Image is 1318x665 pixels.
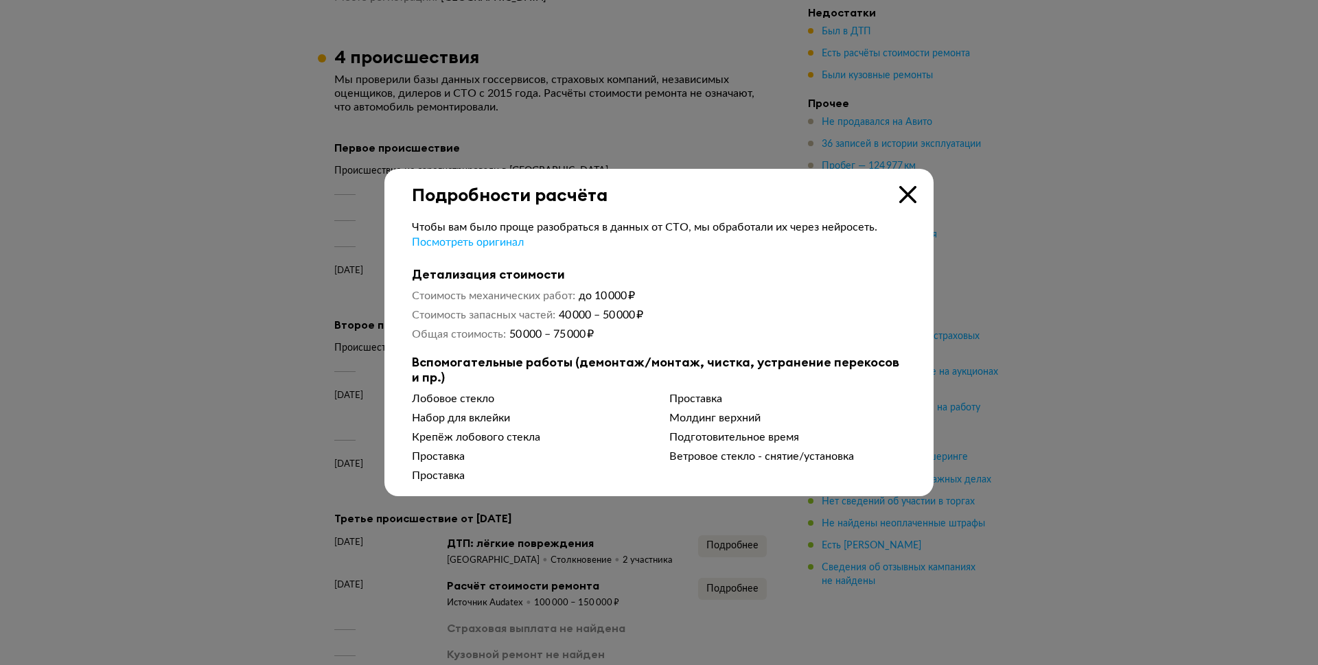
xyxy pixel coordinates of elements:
[412,308,555,322] dt: Стоимость запасных частей
[669,411,906,425] div: Молдинг верхний
[412,392,649,406] div: Лобовое стекло
[412,267,906,282] b: Детализация стоимости
[509,329,594,340] span: 50 000 – 75 000 ₽
[669,392,906,406] div: Проставка
[412,237,524,248] span: Посмотреть оригинал
[412,469,649,482] div: Проставка
[669,450,906,463] div: Ветровое стекло - снятие/установка
[412,222,877,233] span: Чтобы вам было проще разобраться в данных от СТО, мы обработали их через нейросеть.
[669,430,906,444] div: Подготовительное время
[559,310,643,320] span: 40 000 – 50 000 ₽
[412,289,575,303] dt: Стоимость механических работ
[412,411,649,425] div: Набор для вклейки
[412,450,649,463] div: Проставка
[412,355,906,385] b: Вспомогательные работы (демонтаж/монтаж, чистка, устранение перекосов и пр.)
[384,169,934,205] div: Подробности расчёта
[579,290,635,301] span: до 10 000 ₽
[412,327,506,341] dt: Общая стоимость
[412,430,649,444] div: Крепёж лобового стекла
